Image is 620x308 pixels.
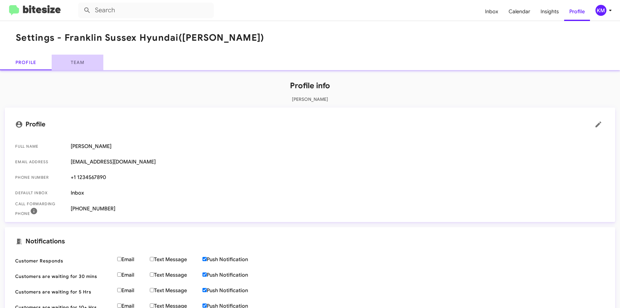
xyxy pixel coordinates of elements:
label: Push Notification [202,287,263,294]
label: Push Notification [202,272,263,278]
input: Search [78,3,214,18]
span: Customers are waiting for 30 mins [15,273,112,280]
mat-card-title: Profile [15,118,605,131]
span: [PHONE_NUMBER] [71,206,605,212]
input: Push Notification [202,303,207,308]
label: Text Message [150,256,202,263]
span: Email Address [15,159,66,165]
h1: Settings - Franklin Sussex Hyundai [16,33,264,43]
mat-card-title: Notifications [15,238,605,245]
input: Push Notification [202,272,207,277]
a: Profile [564,2,590,21]
input: Text Message [150,303,154,308]
span: +1 1234567890 [71,174,605,181]
span: ([PERSON_NAME]) [179,32,264,43]
input: Email [117,272,121,277]
a: Inbox [480,2,503,21]
label: Email [117,287,150,294]
span: Default Inbox [15,190,66,196]
span: Inbox [71,190,605,196]
a: Insights [535,2,564,21]
span: Customer Responds [15,258,112,264]
input: Push Notification [202,288,207,292]
input: Email [117,303,121,308]
div: KM [595,5,606,16]
span: Call Forwarding Phone [15,201,66,217]
p: [PERSON_NAME] [5,96,615,102]
span: [PERSON_NAME] [71,143,605,150]
span: Customers are waiting for 5 Hrs [15,289,112,295]
label: Text Message [150,287,202,294]
input: Email [117,288,121,292]
input: Text Message [150,288,154,292]
label: Email [117,272,150,278]
button: KM [590,5,613,16]
a: Calendar [503,2,535,21]
span: Full Name [15,143,66,150]
a: Team [52,55,103,70]
input: Text Message [150,272,154,277]
input: Email [117,257,121,261]
label: Push Notification [202,256,263,263]
span: Phone number [15,174,66,181]
input: Push Notification [202,257,207,261]
span: [EMAIL_ADDRESS][DOMAIN_NAME] [71,159,605,165]
label: Email [117,256,150,263]
input: Text Message [150,257,154,261]
h1: Profile info [5,80,615,91]
label: Text Message [150,272,202,278]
